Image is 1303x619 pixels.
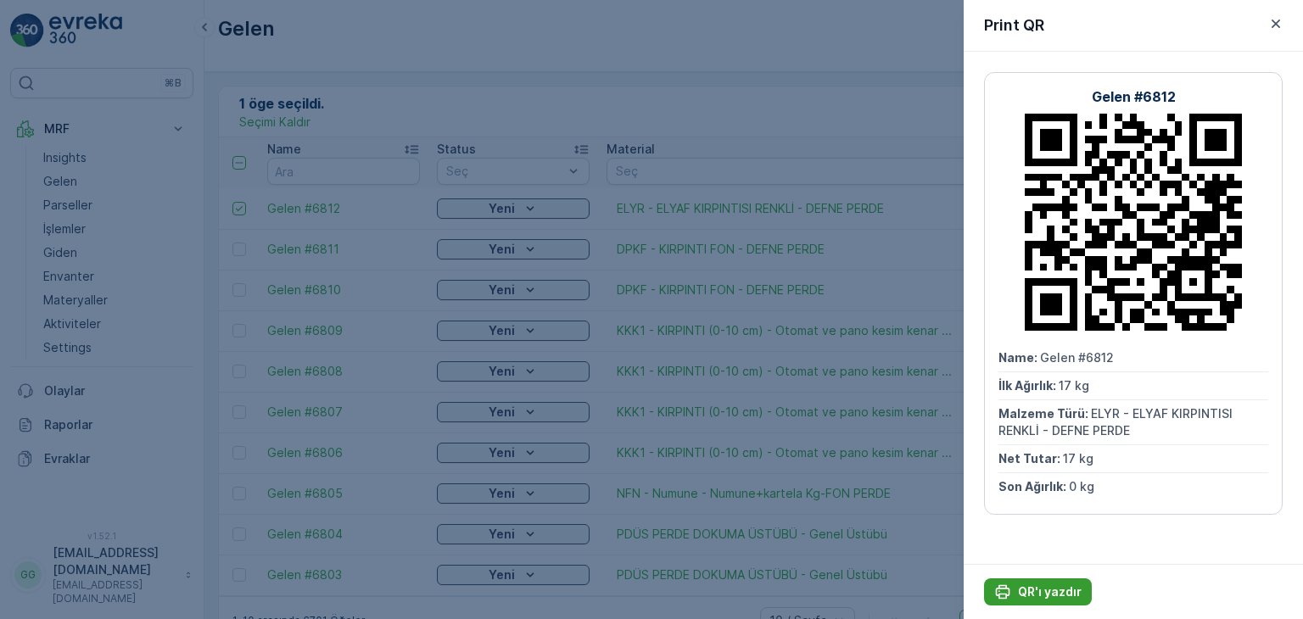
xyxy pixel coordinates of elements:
[609,14,691,35] p: Gelen #6811
[1069,479,1094,494] span: 0 kg
[14,362,79,376] span: Net Tutar :
[14,334,107,349] span: Malzeme Türü :
[1059,378,1089,393] span: 17 kg
[1040,350,1114,365] span: Gelen #6812
[85,390,110,404] span: 0 kg
[984,578,1092,605] button: QR'ı yazdır
[107,334,319,349] span: DPKF - KIRPINTI FON - DEFNE PERDE
[56,278,127,293] span: Gelen #6811
[1018,583,1082,600] p: QR'ı yazdır
[984,14,1044,37] p: Print QR
[1063,451,1093,466] span: 17 kg
[998,451,1063,466] span: Net Tutar :
[14,278,56,293] span: Name :
[14,306,75,321] span: İlk Ağırlık :
[79,362,107,376] span: 11 kg
[998,350,1040,365] span: Name :
[998,378,1059,393] span: İlk Ağırlık :
[998,406,1091,421] span: Malzeme Türü :
[75,306,103,321] span: 11 kg
[998,406,1236,438] span: ELYR - ELYAF KIRPINTISI RENKLİ - DEFNE PERDE
[14,390,85,404] span: Son Ağırlık :
[1092,86,1176,107] p: Gelen #6812
[998,479,1069,494] span: Son Ağırlık :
